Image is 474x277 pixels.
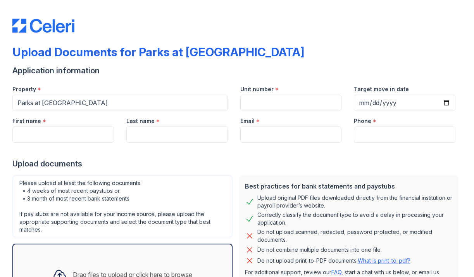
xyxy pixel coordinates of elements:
a: FAQ [331,269,341,275]
div: Upload documents [12,158,462,169]
p: Do not upload print-to-PDF documents. [257,257,410,265]
label: First name [12,117,41,125]
div: Best practices for bank statements and paystubs [245,182,453,191]
label: Unit number [240,85,274,93]
div: Correctly classify the document type to avoid a delay in processing your application. [257,211,453,227]
div: Application information [12,65,462,76]
div: Please upload at least the following documents: • 4 weeks of most recent paystubs or • 3 month of... [12,175,233,237]
label: Email [240,117,255,125]
img: CE_Logo_Blue-a8612792a0a2168367f1c8372b55b34899dd931a85d93a1a3d3e32e68fde9ad4.png [12,19,74,33]
label: Target move in date [354,85,409,93]
div: Upload original PDF files downloaded directly from the financial institution or payroll provider’... [257,194,453,209]
a: What is print-to-pdf? [358,257,410,264]
label: Last name [126,117,155,125]
div: Do not upload scanned, redacted, password protected, or modified documents. [257,228,453,244]
label: Phone [354,117,371,125]
div: Do not combine multiple documents into one file. [257,245,382,254]
div: Upload Documents for Parks at [GEOGRAPHIC_DATA] [12,45,304,59]
label: Property [12,85,36,93]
